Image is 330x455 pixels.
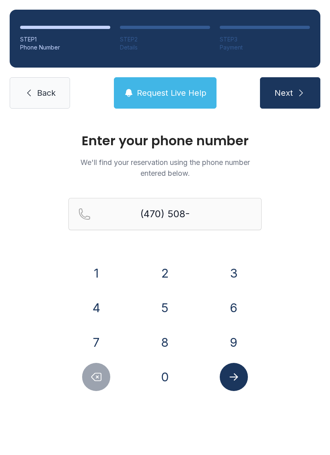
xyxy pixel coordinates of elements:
button: 8 [151,328,179,356]
div: Phone Number [20,43,110,51]
div: Payment [220,43,310,51]
p: We'll find your reservation using the phone number entered below. [68,157,262,179]
span: Request Live Help [137,87,206,99]
button: Delete number [82,363,110,391]
button: Submit lookup form [220,363,248,391]
button: 3 [220,259,248,287]
input: Reservation phone number [68,198,262,230]
span: Next [274,87,293,99]
div: STEP 3 [220,35,310,43]
button: 4 [82,294,110,322]
button: 6 [220,294,248,322]
button: 0 [151,363,179,391]
button: 2 [151,259,179,287]
button: 1 [82,259,110,287]
button: 9 [220,328,248,356]
button: 7 [82,328,110,356]
button: 5 [151,294,179,322]
div: Details [120,43,210,51]
h1: Enter your phone number [68,134,262,147]
div: STEP 2 [120,35,210,43]
div: STEP 1 [20,35,110,43]
span: Back [37,87,56,99]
